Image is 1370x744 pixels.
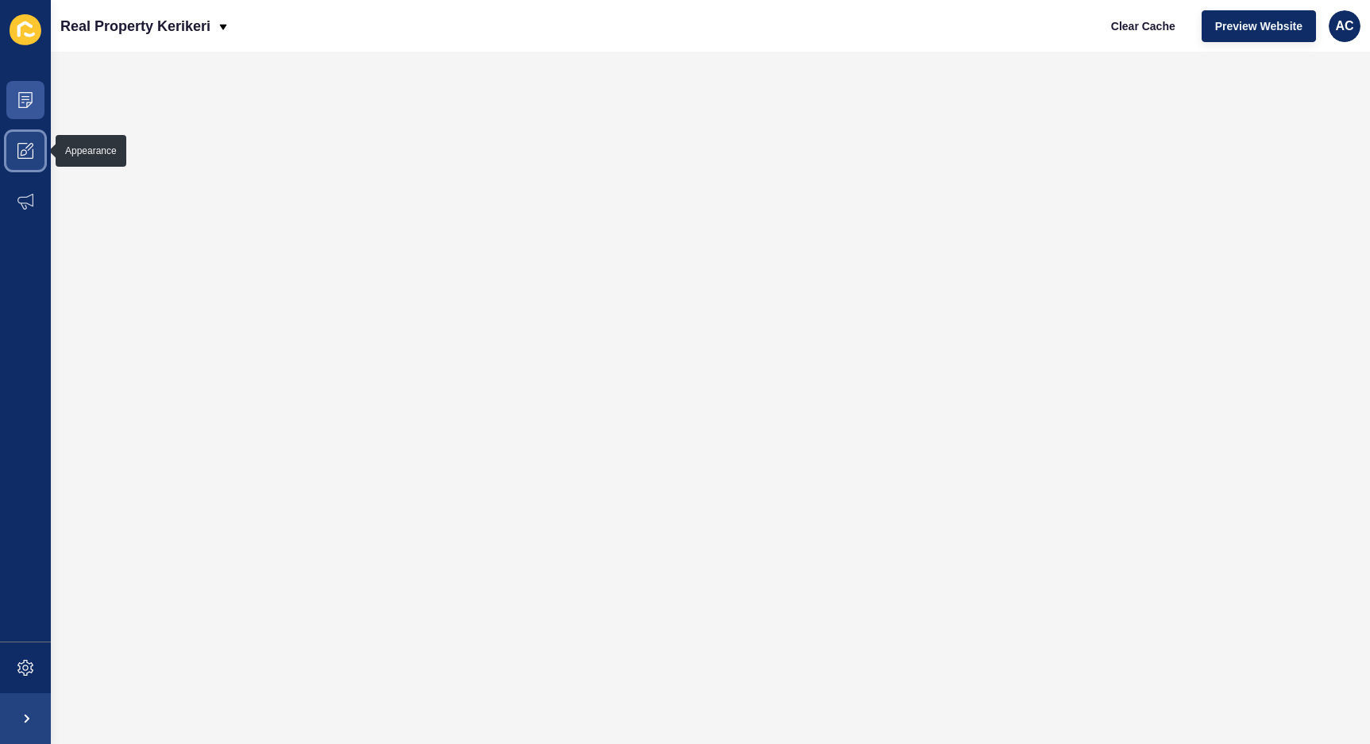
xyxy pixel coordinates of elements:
[1098,10,1189,42] button: Clear Cache
[60,6,210,46] p: Real Property Kerikeri
[1202,10,1316,42] button: Preview Website
[65,145,117,157] div: Appearance
[1335,18,1353,34] span: AC
[1215,18,1302,34] span: Preview Website
[1111,18,1175,34] span: Clear Cache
